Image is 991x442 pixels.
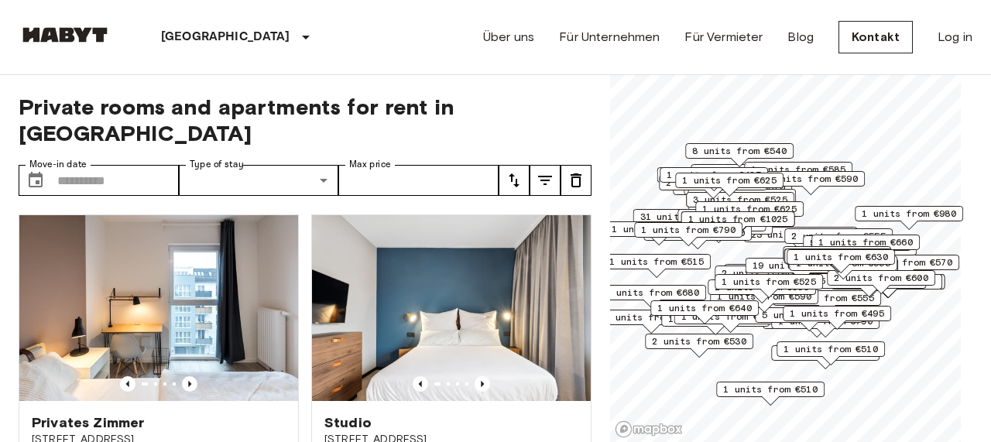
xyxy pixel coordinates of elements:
[19,215,298,401] img: Marketing picture of unit DE-01-12-003-01Q
[790,247,884,261] span: 1 units from €645
[787,249,895,273] div: Map marker
[784,248,893,272] div: Map marker
[827,270,935,294] div: Map marker
[413,376,428,392] button: Previous image
[312,215,591,401] img: Marketing picture of unit DE-01-481-006-01
[803,235,911,259] div: Map marker
[688,212,788,226] span: 1 units from €1025
[773,290,881,314] div: Map marker
[787,28,814,46] a: Blog
[657,301,752,315] span: 1 units from €640
[29,158,87,171] label: Move-in date
[605,221,713,245] div: Map marker
[681,211,795,235] div: Map marker
[19,94,592,146] span: Private rooms and apartments for rent in [GEOGRAPHIC_DATA]
[615,420,683,438] a: Mapbox logo
[784,248,892,272] div: Map marker
[692,144,787,158] span: 8 units from €540
[777,341,885,365] div: Map marker
[790,307,884,320] span: 1 units from €495
[652,334,746,348] span: 2 units from €530
[559,28,660,46] a: Für Unternehmen
[602,254,711,278] div: Map marker
[609,255,704,269] span: 1 units from €515
[783,306,891,330] div: Map marker
[120,376,135,392] button: Previous image
[650,300,759,324] div: Map marker
[938,28,972,46] a: Log in
[190,158,244,171] label: Type of stay
[19,27,111,43] img: Habyt
[633,209,747,233] div: Map marker
[791,229,886,243] span: 2 units from €555
[862,207,956,221] span: 1 units from €980
[645,334,753,358] div: Map marker
[783,246,891,270] div: Map marker
[561,165,592,196] button: tune
[695,201,804,225] div: Map marker
[685,143,794,167] div: Map marker
[349,158,391,171] label: Max price
[841,275,935,289] span: 5 units from €950
[693,193,787,207] span: 3 units from €525
[677,209,786,233] div: Map marker
[751,228,851,242] span: 23 units from €530
[530,165,561,196] button: tune
[834,271,928,285] span: 2 units from €600
[784,342,878,356] span: 1 units from €510
[832,274,945,298] div: Map marker
[475,376,490,392] button: Previous image
[634,222,742,246] div: Map marker
[722,275,816,289] span: 1 units from €525
[684,210,779,224] span: 9 units from €585
[855,206,963,230] div: Map marker
[657,167,771,191] div: Map marker
[640,210,740,224] span: 31 units from €570
[751,163,845,176] span: 1 units from €585
[708,279,816,303] div: Map marker
[182,376,197,392] button: Previous image
[724,264,832,288] div: Map marker
[858,255,952,269] span: 8 units from €570
[598,285,706,309] div: Map marker
[756,171,865,195] div: Map marker
[780,291,874,305] span: 2 units from €555
[499,165,530,196] button: tune
[715,274,823,298] div: Map marker
[324,413,372,432] span: Studio
[838,21,913,53] a: Kontakt
[818,235,913,249] span: 1 units from €660
[794,250,888,264] span: 1 units from €630
[659,175,767,199] div: Map marker
[684,28,763,46] a: Für Vermieter
[746,258,859,282] div: Map marker
[763,172,858,186] span: 1 units from €590
[682,173,777,187] span: 1 units from €625
[702,202,797,216] span: 1 units from €625
[686,192,794,216] div: Map marker
[641,223,736,237] span: 1 units from €790
[811,235,920,259] div: Map marker
[744,227,858,251] div: Map marker
[675,173,784,197] div: Map marker
[723,382,818,396] span: 1 units from €510
[722,266,816,280] span: 2 units from €570
[667,168,761,182] span: 1 units from €485
[612,222,706,236] span: 1 units from €660
[483,28,534,46] a: Über uns
[771,345,880,369] div: Map marker
[715,266,823,290] div: Map marker
[161,28,290,46] p: [GEOGRAPHIC_DATA]
[810,236,904,250] span: 5 units from €660
[731,265,825,279] span: 3 units from €605
[762,308,856,322] span: 5 units from €590
[716,382,825,406] div: Map marker
[20,165,51,196] button: Choose date
[32,413,144,432] span: Privates Zimmer
[784,228,893,252] div: Map marker
[753,259,852,272] span: 19 units from €575
[851,255,959,279] div: Map marker
[605,286,699,300] span: 1 units from €680
[744,162,852,186] div: Map marker
[660,167,768,191] div: Map marker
